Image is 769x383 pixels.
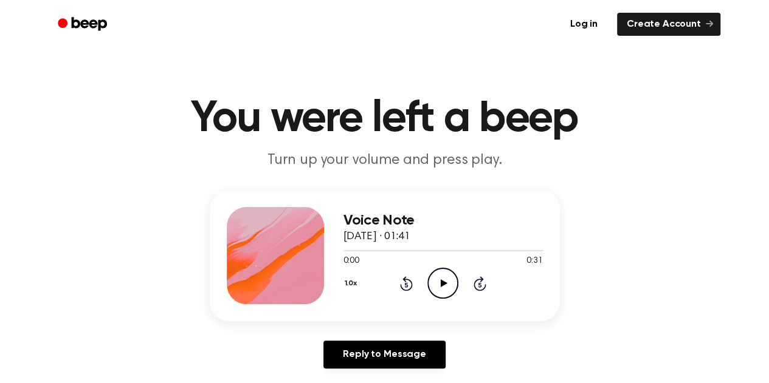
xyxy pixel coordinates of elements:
h3: Voice Note [343,212,543,229]
p: Turn up your volume and press play. [151,151,618,171]
h1: You were left a beep [74,97,696,141]
a: Beep [49,13,118,36]
button: 1.0x [343,273,362,294]
span: 0:31 [526,255,542,268]
a: Log in [558,10,610,38]
a: Reply to Message [323,341,445,368]
span: [DATE] · 01:41 [343,231,410,242]
span: 0:00 [343,255,359,268]
a: Create Account [617,13,720,36]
